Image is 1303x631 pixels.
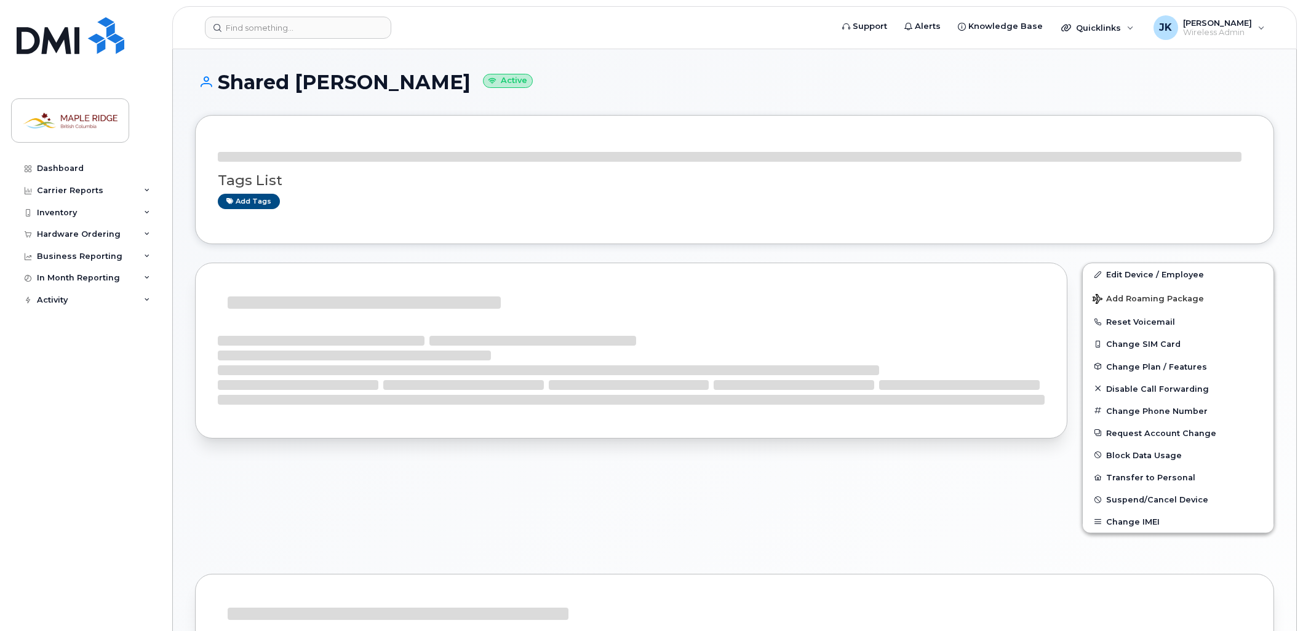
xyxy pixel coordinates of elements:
button: Change Phone Number [1083,400,1273,422]
span: Disable Call Forwarding [1106,384,1209,393]
h3: Tags List [218,173,1251,188]
button: Request Account Change [1083,422,1273,444]
button: Transfer to Personal [1083,466,1273,488]
span: Suspend/Cancel Device [1106,495,1208,504]
span: Add Roaming Package [1093,294,1204,306]
button: Disable Call Forwarding [1083,378,1273,400]
button: Suspend/Cancel Device [1083,488,1273,510]
a: Edit Device / Employee [1083,263,1273,285]
button: Reset Voicemail [1083,311,1273,333]
span: Change Plan / Features [1106,362,1207,371]
a: Add tags [218,194,280,209]
button: Add Roaming Package [1083,285,1273,311]
button: Change IMEI [1083,510,1273,533]
small: Active [483,74,533,88]
h1: Shared [PERSON_NAME] [195,71,1274,93]
button: Change SIM Card [1083,333,1273,355]
button: Block Data Usage [1083,444,1273,466]
button: Change Plan / Features [1083,355,1273,378]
